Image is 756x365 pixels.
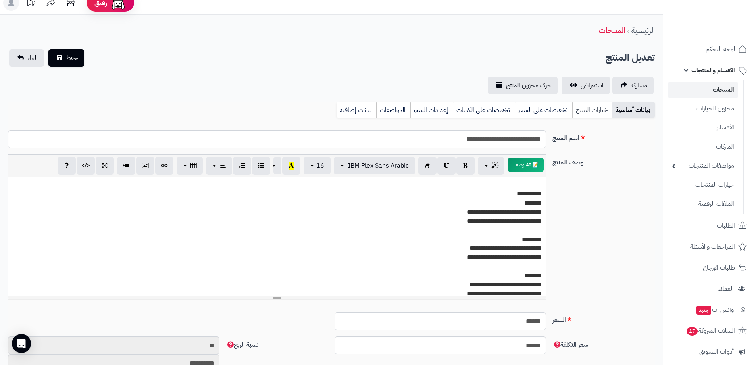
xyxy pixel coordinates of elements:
[304,157,331,174] button: 16
[506,81,551,90] span: حركة مخزون المنتج
[453,102,515,118] a: تخفيضات على الكميات
[690,241,735,252] span: المراجعات والأسئلة
[668,300,751,319] a: وآتس آبجديد
[718,283,734,294] span: العملاء
[316,161,324,170] span: 16
[687,327,698,336] span: 17
[631,24,655,36] a: الرئيسية
[686,325,735,336] span: السلات المتروكة
[706,44,735,55] span: لوحة التحكم
[334,157,415,174] button: IBM Plex Sans Arabic
[696,306,711,315] span: جديد
[572,102,612,118] a: خيارات المنتج
[549,130,658,143] label: اسم المنتج
[668,82,738,98] a: المنتجات
[612,77,654,94] a: مشاركه
[27,53,38,63] span: الغاء
[703,262,735,273] span: طلبات الإرجاع
[612,102,655,118] a: بيانات أساسية
[348,161,409,170] span: IBM Plex Sans Arabic
[12,334,31,353] div: Open Intercom Messenger
[668,237,751,256] a: المراجعات والأسئلة
[515,102,572,118] a: تخفيضات على السعر
[668,258,751,277] a: طلبات الإرجاع
[668,157,738,174] a: مواصفات المنتجات
[9,49,44,67] a: الغاء
[599,24,625,36] a: المنتجات
[696,304,734,315] span: وآتس آب
[488,77,558,94] a: حركة مخزون المنتج
[376,102,410,118] a: المواصفات
[337,102,376,118] a: بيانات إضافية
[668,216,751,235] a: الطلبات
[691,65,735,76] span: الأقسام والمنتجات
[668,342,751,361] a: أدوات التسويق
[668,100,738,117] a: مخزون الخيارات
[48,49,84,67] button: حفظ
[699,346,734,357] span: أدوات التسويق
[410,102,453,118] a: إعدادات السيو
[66,53,78,63] span: حفظ
[581,81,604,90] span: استعراض
[717,220,735,231] span: الطلبات
[549,312,658,325] label: السعر
[508,158,544,172] button: 📝 AI وصف
[668,119,738,136] a: الأقسام
[552,340,588,350] span: سعر التكلفة
[631,81,647,90] span: مشاركه
[668,195,738,212] a: الملفات الرقمية
[606,50,655,66] h2: تعديل المنتج
[226,340,258,350] span: نسبة الربح
[562,77,610,94] a: استعراض
[668,321,751,340] a: السلات المتروكة17
[549,154,658,167] label: وصف المنتج
[668,40,751,59] a: لوحة التحكم
[668,176,738,193] a: خيارات المنتجات
[668,138,738,155] a: الماركات
[668,279,751,298] a: العملاء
